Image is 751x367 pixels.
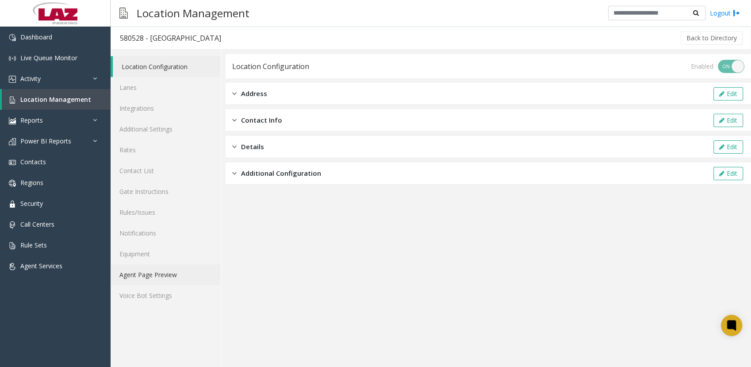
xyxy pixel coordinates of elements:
img: 'icon' [9,76,16,83]
span: Activity [20,74,41,83]
button: Back to Directory [681,31,743,45]
span: Details [241,142,264,152]
a: Equipment [111,243,221,264]
a: Location Configuration [113,56,221,77]
a: Additional Settings [111,119,221,139]
button: Edit [713,167,743,180]
a: Contact List [111,160,221,181]
span: Contacts [20,158,46,166]
span: Security [20,199,43,208]
a: Rules/Issues [111,202,221,223]
img: 'icon' [9,263,16,270]
span: Rule Sets [20,241,47,249]
a: Integrations [111,98,221,119]
img: 'icon' [9,242,16,249]
span: Contact Info [241,115,282,125]
img: closed [232,142,237,152]
span: Regions [20,178,43,187]
img: 'icon' [9,55,16,62]
img: logout [733,8,740,18]
span: Additional Configuration [241,168,321,178]
img: 'icon' [9,201,16,208]
img: 'icon' [9,221,16,228]
img: 'icon' [9,159,16,166]
img: 'icon' [9,97,16,104]
a: Voice Bot Settings [111,285,221,306]
img: closed [232,115,237,125]
span: Power BI Reports [20,137,71,145]
span: Reports [20,116,43,124]
button: Edit [713,140,743,154]
span: Agent Services [20,262,62,270]
img: closed [232,168,237,178]
a: Rates [111,139,221,160]
a: Agent Page Preview [111,264,221,285]
a: Logout [710,8,740,18]
span: Location Management [20,95,91,104]
span: Dashboard [20,33,52,41]
h3: Location Management [132,2,254,24]
div: Enabled [691,62,713,71]
button: Edit [713,87,743,100]
img: pageIcon [119,2,128,24]
div: 580528 - [GEOGRAPHIC_DATA] [120,32,221,44]
img: 'icon' [9,34,16,41]
a: Location Management [2,89,111,110]
img: 'icon' [9,138,16,145]
span: Call Centers [20,220,54,228]
div: Location Configuration [232,61,309,72]
span: Live Queue Monitor [20,54,77,62]
a: Lanes [111,77,221,98]
a: Gate Instructions [111,181,221,202]
button: Edit [713,114,743,127]
img: 'icon' [9,180,16,187]
img: closed [232,89,237,99]
img: 'icon' [9,117,16,124]
span: Address [241,89,267,99]
a: Notifications [111,223,221,243]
